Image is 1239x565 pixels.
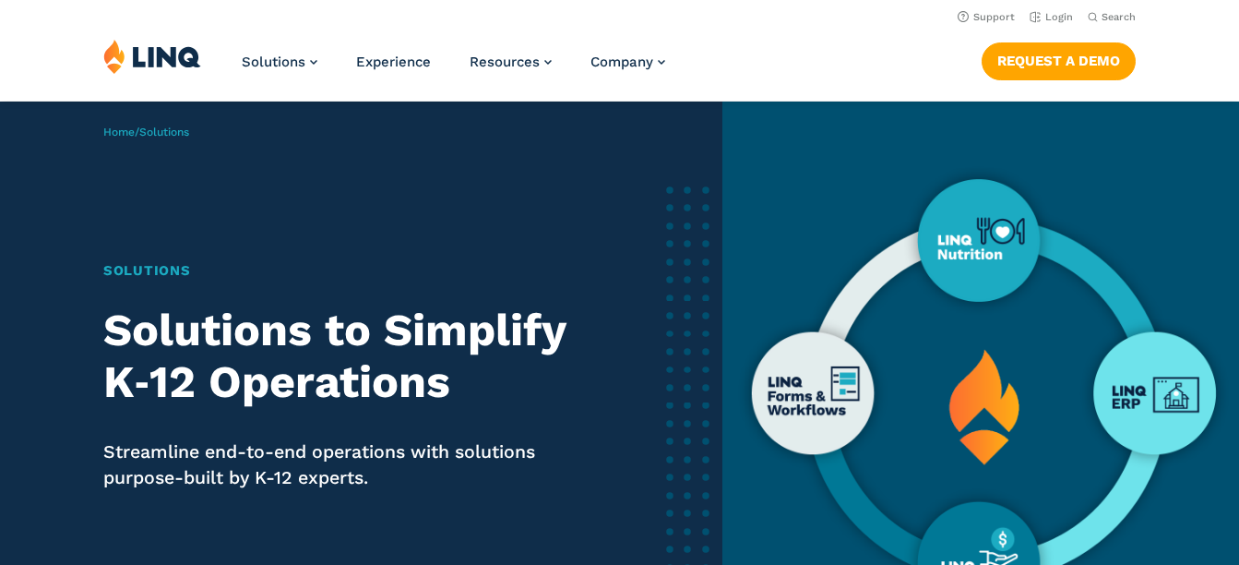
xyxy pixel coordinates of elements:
[590,54,665,70] a: Company
[590,54,653,70] span: Company
[470,54,552,70] a: Resources
[103,439,591,491] p: Streamline end-to-end operations with solutions purpose-built by K-12 experts.
[982,42,1136,79] a: Request a Demo
[982,39,1136,79] nav: Button Navigation
[1102,11,1136,23] span: Search
[356,54,431,70] a: Experience
[242,54,317,70] a: Solutions
[139,126,189,138] span: Solutions
[242,39,665,100] nav: Primary Navigation
[103,126,135,138] a: Home
[103,39,201,74] img: LINQ | K‑12 Software
[1088,10,1136,24] button: Open Search Bar
[958,11,1015,23] a: Support
[470,54,540,70] span: Resources
[242,54,305,70] span: Solutions
[103,260,591,281] h1: Solutions
[103,305,591,408] h2: Solutions to Simplify K‑12 Operations
[103,126,189,138] span: /
[1030,11,1073,23] a: Login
